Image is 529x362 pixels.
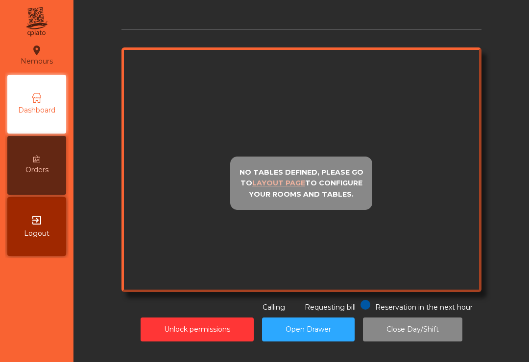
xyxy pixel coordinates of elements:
span: Reservation in the next hour [375,303,473,312]
span: Requesting bill [305,303,356,312]
span: Calling [263,303,285,312]
span: Logout [24,228,49,239]
span: Dashboard [18,105,55,115]
img: qpiato [24,5,48,39]
button: Open Drawer [262,317,355,341]
p: No tables defined, please go to to configure your rooms and tables. [235,167,368,200]
button: Close Day/Shift [363,317,462,341]
button: Unlock permissions [141,317,254,341]
u: layout page [252,179,305,187]
i: exit_to_app [31,214,43,226]
i: location_on [31,45,43,56]
span: Orders [25,165,48,175]
div: Nemours [21,43,53,68]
